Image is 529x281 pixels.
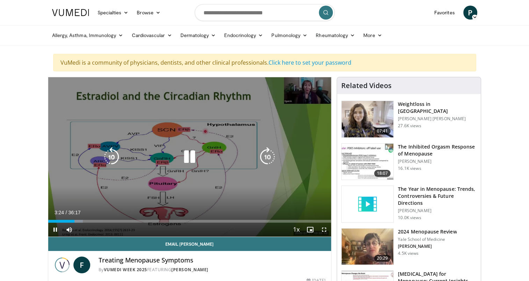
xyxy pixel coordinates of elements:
p: [PERSON_NAME] [398,244,457,249]
a: Click here to set your password [269,59,351,66]
span: / [66,210,67,215]
p: 4.5K views [398,251,419,256]
a: Vumedi Week 2025 [104,267,147,273]
p: [PERSON_NAME] [PERSON_NAME] [398,116,477,122]
h3: Weightloss in [GEOGRAPHIC_DATA] [398,101,477,115]
button: Mute [62,223,76,237]
h3: The Year in Menopause: Trends, Controversies & Future Directions [398,186,477,207]
a: Cardiovascular [127,28,176,42]
a: 20:29 2024 Menopause Review Yale School of Medicine [PERSON_NAME] 4.5K views [341,228,477,265]
a: [PERSON_NAME] [171,267,208,273]
h3: 2024 Menopause Review [398,228,457,235]
p: [PERSON_NAME] [398,159,477,164]
a: Endocrinology [220,28,267,42]
a: Browse [133,6,165,20]
a: Email [PERSON_NAME] [48,237,331,251]
div: VuMedi is a community of physicians, dentists, and other clinical professionals. [53,54,476,71]
a: 07:41 Weightloss in [GEOGRAPHIC_DATA] [PERSON_NAME] [PERSON_NAME] 27.6K views [341,101,477,138]
a: More [359,28,386,42]
a: Pulmonology [267,28,312,42]
a: The Year in Menopause: Trends, Controversies & Future Directions [PERSON_NAME] 10.0K views [341,186,477,223]
button: Playback Rate [289,223,303,237]
div: By FEATURING [99,267,326,273]
img: 9983fed1-7565-45be-8934-aef1103ce6e2.150x105_q85_crop-smart_upscale.jpg [342,101,393,137]
p: 10.0K views [398,215,421,221]
button: Pause [48,223,62,237]
a: F [73,257,90,273]
span: 36:17 [68,210,80,215]
a: Rheumatology [312,28,359,42]
h4: Related Videos [341,81,392,90]
img: Vumedi Week 2025 [54,257,71,273]
a: P [463,6,477,20]
button: Fullscreen [317,223,331,237]
a: Favorites [430,6,459,20]
h3: The Inhibited Orgasm Response of Menopause [398,143,477,157]
a: Specialties [93,6,133,20]
video-js: Video Player [48,77,331,237]
div: Progress Bar [48,220,331,223]
span: 20:29 [374,255,391,262]
a: 18:07 The Inhibited Orgasm Response of Menopause [PERSON_NAME] 16.1K views [341,143,477,180]
input: Search topics, interventions [195,4,335,21]
p: Yale School of Medicine [398,237,457,242]
p: 27.6K views [398,123,421,129]
button: Enable picture-in-picture mode [303,223,317,237]
a: Allergy, Asthma, Immunology [48,28,128,42]
img: VuMedi Logo [52,9,89,16]
h4: Treating Menopause Symptoms [99,257,326,264]
p: 16.1K views [398,166,421,171]
img: 283c0f17-5e2d-42ba-a87c-168d447cdba4.150x105_q85_crop-smart_upscale.jpg [342,144,393,180]
span: 3:24 [55,210,64,215]
span: 07:41 [374,128,391,135]
img: 692f135d-47bd-4f7e-b54d-786d036e68d3.150x105_q85_crop-smart_upscale.jpg [342,229,393,265]
img: video_placeholder_short.svg [342,186,393,222]
p: [PERSON_NAME] [398,208,477,214]
a: Dermatology [176,28,220,42]
span: 18:07 [374,170,391,177]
